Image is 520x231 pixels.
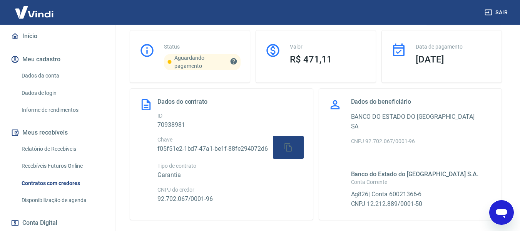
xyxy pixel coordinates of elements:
[290,43,366,51] p: Valor
[18,192,106,208] a: Disponibilização de agenda
[18,102,106,118] a: Informe de rendimentos
[157,112,304,120] p: ID
[9,0,59,24] img: Vindi
[157,170,304,180] h6: Garantia
[351,170,483,178] h5: Banco do Estado do [GEOGRAPHIC_DATA] S.A.
[157,98,207,106] h5: Dados do contrato
[351,137,483,145] p: CNPJ 92.702.067/0001-96
[351,98,411,106] h5: Dados do beneficiário
[157,144,268,153] h6: f05f51e2-1bd7-47a1-be1f-88fe294072d6
[157,195,213,202] span: 92.702.067/0001-96
[164,43,241,51] p: Status
[483,5,511,20] button: Sair
[489,200,514,225] iframe: Botão para abrir a janela de mensagens
[18,141,106,157] a: Relatório de Recebíveis
[18,68,106,84] a: Dados da conta
[416,43,492,51] p: Data de pagamento
[18,85,106,101] a: Dados de login
[230,57,237,65] svg: Este contrato ainda não foi processado pois está aguardando o pagamento ser feito na data program...
[351,191,422,198] span: Ag 826 | Conta 60021366-6
[157,186,304,194] p: CNPJ do credor
[9,28,106,45] a: Início
[284,143,293,152] svg: Copiar chave
[273,136,304,159] button: Copiar chave
[290,54,366,65] h3: R$ 471,11
[351,200,423,207] span: CNPJ 12.212.889/0001-50
[18,158,106,174] a: Recebíveis Futuros Online
[9,124,106,141] button: Meus recebíveis
[174,55,204,69] span: Aguardando pagamento
[9,51,106,68] button: Meu cadastro
[416,54,492,65] h3: [DATE]
[351,113,475,130] span: BANCO DO ESTADO DO [GEOGRAPHIC_DATA] SA
[157,120,304,130] h6: 70938981
[157,162,304,170] p: Tipo de contrato
[157,136,268,144] p: Chave
[351,178,483,186] p: Conta Corrente
[279,138,298,157] button: Copiar chave
[18,175,106,191] a: Contratos com credores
